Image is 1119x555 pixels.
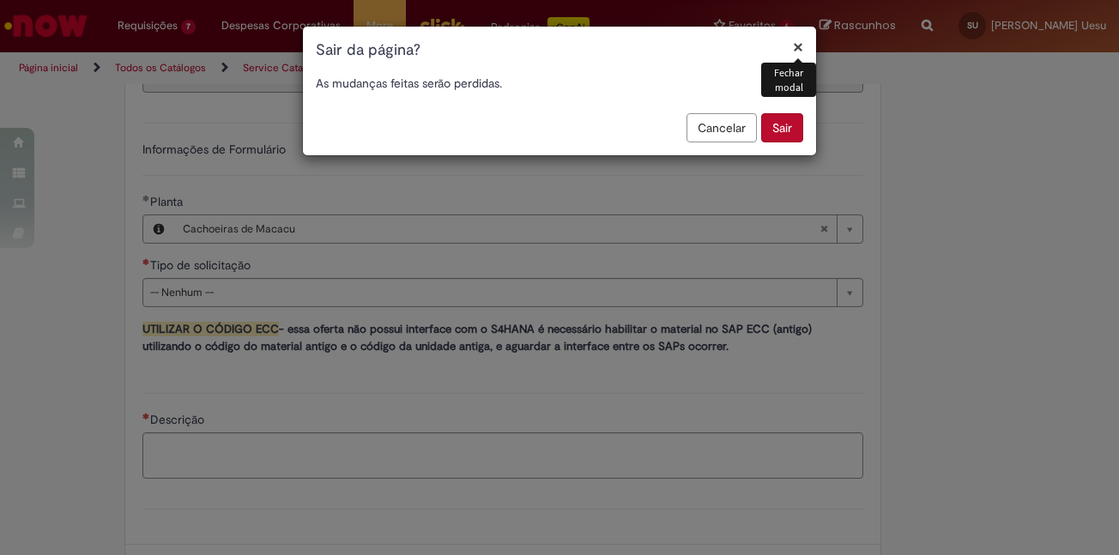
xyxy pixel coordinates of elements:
[793,38,803,56] button: Fechar modal
[761,113,803,142] button: Sair
[687,113,757,142] button: Cancelar
[761,63,816,97] div: Fechar modal
[316,75,803,92] p: As mudanças feitas serão perdidas.
[316,39,803,62] h1: Sair da página?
